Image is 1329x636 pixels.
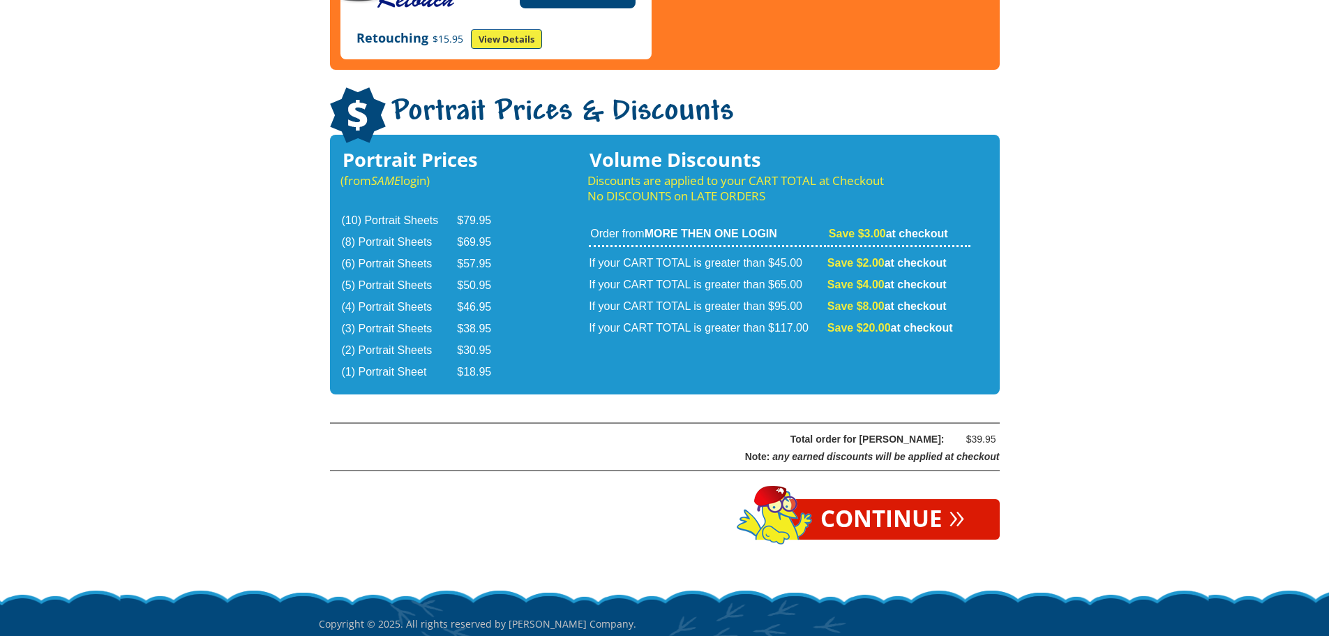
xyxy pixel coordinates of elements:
[827,257,885,269] span: Save $2.00
[772,451,999,462] span: any earned discounts will be applied at checkout
[342,362,456,383] td: (1) Portrait Sheet
[330,87,1000,145] h1: Portrait Prices & Discounts
[949,508,965,523] span: »
[589,249,826,274] td: If your CART TOTAL is greater than $45.00
[786,499,1000,540] a: Continue»
[342,232,456,253] td: (8) Portrait Sheets
[366,431,945,448] div: Total order for [PERSON_NAME]:
[457,254,509,274] td: $57.95
[457,211,509,231] td: $79.95
[827,322,891,334] span: Save $20.00
[645,228,777,239] strong: MORE THEN ONE LOGIN
[457,297,509,318] td: $46.95
[587,152,971,168] h3: Volume Discounts
[342,297,456,318] td: (4) Portrait Sheets
[342,211,456,231] td: (10) Portrait Sheets
[471,29,542,49] a: View Details
[342,276,456,296] td: (5) Portrait Sheets
[587,173,971,204] p: Discounts are applied to your CART TOTAL at Checkout No DISCOUNTS on LATE ORDERS
[829,228,886,239] span: Save $3.00
[827,279,885,290] span: Save $4.00
[745,451,770,462] span: Note:
[342,341,456,361] td: (2) Portrait Sheets
[428,32,467,45] span: $15.95
[340,152,511,168] h3: Portrait Prices
[340,173,511,188] p: (from login)
[827,279,947,290] strong: at checkout
[371,172,400,188] em: SAME
[342,254,456,274] td: (6) Portrait Sheets
[457,319,509,339] td: $38.95
[457,276,509,296] td: $50.95
[827,322,953,334] strong: at checkout
[589,275,826,295] td: If your CART TOTAL is greater than $65.00
[829,228,948,239] strong: at checkout
[342,319,456,339] td: (3) Portrait Sheets
[827,300,885,312] span: Save $8.00
[457,232,509,253] td: $69.95
[589,297,826,317] td: If your CART TOTAL is greater than $95.00
[356,29,636,49] p: Retouching
[827,300,947,312] strong: at checkout
[457,362,509,383] td: $18.95
[954,431,996,448] div: $39.95
[457,341,509,361] td: $30.95
[589,318,826,339] td: If your CART TOTAL is greater than $117.00
[589,226,826,247] td: Order from
[827,257,947,269] strong: at checkout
